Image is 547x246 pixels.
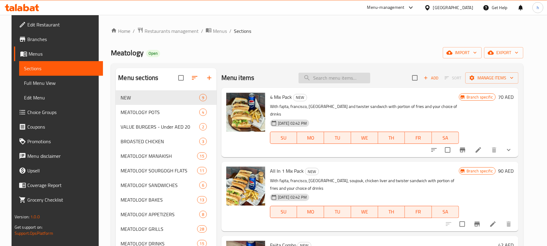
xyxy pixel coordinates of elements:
[19,90,103,105] a: Edit Menu
[427,143,441,157] button: sort-choices
[270,92,292,102] span: 4 Mix Pack
[197,167,207,174] div: items
[14,47,103,61] a: Menus
[273,133,295,142] span: SU
[297,206,324,218] button: MO
[475,146,482,154] a: Edit menu item
[441,73,465,83] span: Select section first
[116,163,216,178] div: MEATOLOGY SOURGOGH FLATS11
[226,167,265,206] img: All In 1 Mix Pack
[275,120,309,126] span: [DATE] 02:42 PM
[187,71,202,85] span: Sort sections
[121,167,197,174] span: MEATOLOGY SOURGOGH FLATS
[464,168,495,174] span: Branch specific
[407,207,429,216] span: FR
[197,153,207,159] span: 15
[118,73,158,82] h2: Menu sections
[297,132,324,144] button: MO
[197,152,207,160] div: items
[146,51,160,56] span: Open
[305,168,319,175] div: NEW
[197,197,207,203] span: 13
[15,223,43,231] span: Get support on:
[367,4,405,11] div: Menu-management
[299,133,322,142] span: MO
[378,132,405,144] button: TH
[409,71,421,84] span: Select section
[407,133,429,142] span: FR
[121,94,199,101] span: NEW
[448,49,477,57] span: import
[199,138,207,145] div: items
[234,27,251,35] span: Sections
[111,27,130,35] a: Home
[116,222,216,236] div: MEATOLOGY GRILLS28
[201,27,203,35] li: /
[434,133,456,142] span: SA
[423,74,439,81] span: Add
[116,178,216,192] div: MEATOLOGY SANDWICHES6
[273,207,295,216] span: SU
[175,71,187,84] span: Select all sections
[229,27,231,35] li: /
[226,93,265,132] img: 4 Mix Pack
[432,206,459,218] button: SA
[121,109,199,116] span: MEATOLOGY POTS
[489,49,518,57] span: export
[27,109,98,116] span: Choice Groups
[24,94,98,101] span: Edit Menu
[465,72,518,84] button: Manage items
[270,166,304,175] span: All In 1 Mix Pack
[197,168,207,174] span: 11
[200,182,207,188] span: 6
[24,65,98,72] span: Sections
[455,143,470,157] button: Branch-specific-item
[405,132,432,144] button: FR
[14,178,103,192] a: Coverage Report
[505,146,512,154] svg: Show Choices
[121,138,199,145] span: BROASTED CHICKEN
[443,47,482,58] button: import
[381,133,403,142] span: TH
[27,152,98,160] span: Menu disclaimer
[116,192,216,207] div: MEATOLOGY BAKES13
[121,196,197,203] div: MEATOLOGY BAKES
[121,152,197,160] span: MEATOLOGY MANAKISH
[29,50,98,57] span: Menus
[324,132,351,144] button: TU
[137,27,199,35] a: Restaurants management
[27,138,98,145] span: Promotions
[433,4,473,11] div: [GEOGRAPHIC_DATA]
[121,225,197,233] span: MEATOLOGY GRILLS
[116,105,216,120] div: MEATOLOGY POTS4
[14,163,103,178] a: Upsell
[213,27,227,35] span: Menus
[24,79,98,87] span: Full Menu View
[27,182,98,189] span: Coverage Report
[121,123,199,130] div: VALUE BURGERS - Under AED 20
[200,109,207,115] span: 4
[456,218,469,230] span: Select to update
[351,206,378,218] button: WE
[270,177,459,192] p: With fajita, francisco, [GEOGRAPHIC_DATA], soujouk, chicken liver and twister sandwich with porti...
[14,32,103,47] a: Branches
[133,27,135,35] li: /
[378,206,405,218] button: TH
[202,71,217,85] button: Add section
[200,95,207,101] span: 9
[116,207,216,222] div: MEATOLOGY APPETIZERS8
[121,211,199,218] span: MEATOLOGY APPETIZERS
[200,139,207,144] span: 3
[299,73,370,83] input: search
[121,182,199,189] span: MEATOLOGY SANDWICHES
[293,94,307,101] span: NEW
[470,74,514,82] span: Manage items
[354,133,376,142] span: WE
